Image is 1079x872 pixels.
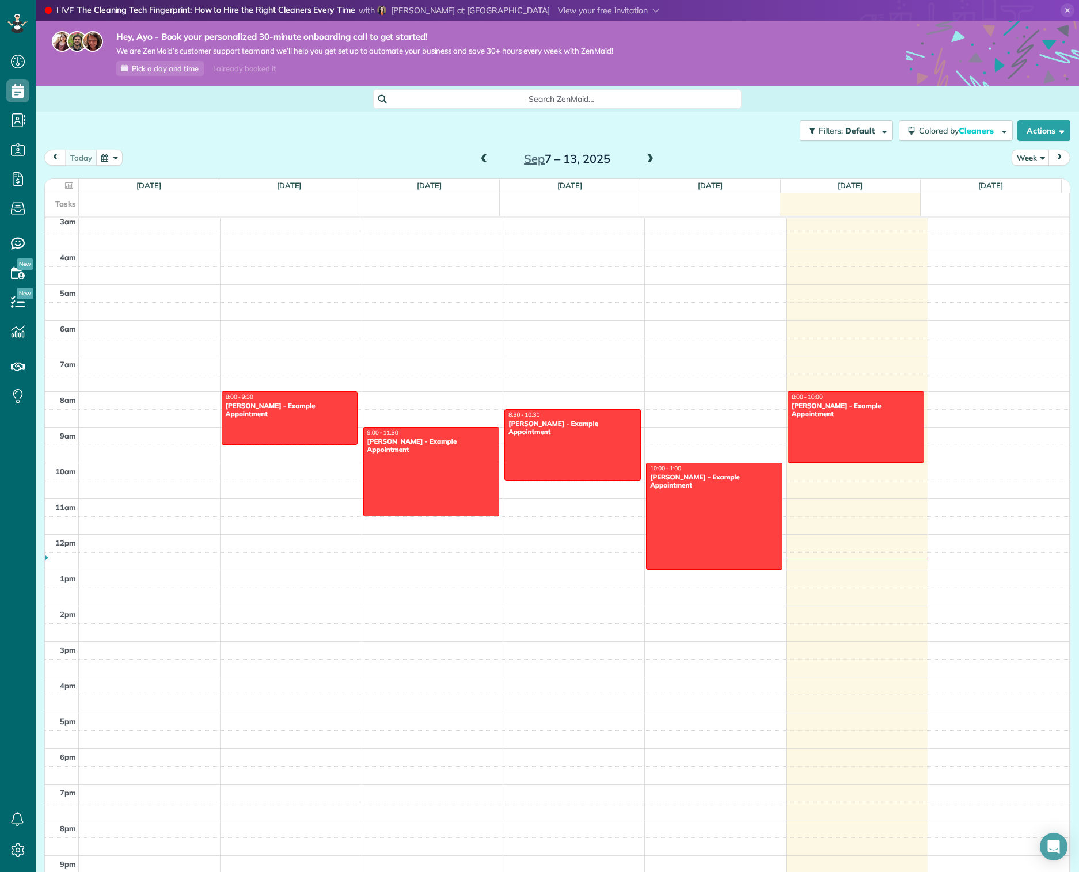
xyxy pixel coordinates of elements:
[800,120,893,141] button: Filters: Default
[60,717,76,726] span: 5pm
[377,6,386,15] img: libby-de-lucien-77da18b5e327069b8864256f4561c058dd9510108410bc45ca77b9bc9613edd4.jpg
[698,181,723,190] a: [DATE]
[60,253,76,262] span: 4am
[60,645,76,654] span: 3pm
[794,120,893,141] a: Filters: Default
[649,473,779,490] div: [PERSON_NAME] - Example Appointment
[60,360,76,369] span: 7am
[60,824,76,833] span: 8pm
[55,538,76,547] span: 12pm
[60,395,76,405] span: 8am
[557,181,582,190] a: [DATE]
[17,258,33,270] span: New
[367,437,496,454] div: [PERSON_NAME] - Example Appointment
[55,467,76,476] span: 10am
[44,150,66,165] button: prev
[391,5,550,16] span: [PERSON_NAME] at [GEOGRAPHIC_DATA]
[225,402,355,418] div: [PERSON_NAME] - Example Appointment
[650,464,681,472] span: 10:00 - 1:00
[959,125,996,136] span: Cleaners
[838,181,863,190] a: [DATE]
[206,62,283,76] div: I already booked it
[82,31,103,52] img: michelle-19f622bdf1676172e81f8f8fba1fb50e276960ebfe0243fe18214015130c80e4.jpg
[55,502,76,512] span: 11am
[524,151,545,166] span: Sep
[60,681,76,690] span: 4pm
[1048,150,1070,165] button: next
[136,181,161,190] a: [DATE]
[116,61,204,76] a: Pick a day and time
[819,125,843,136] span: Filters:
[60,324,76,333] span: 6am
[508,420,637,436] div: [PERSON_NAME] - Example Appointment
[1040,833,1067,860] div: Open Intercom Messenger
[60,431,76,440] span: 9am
[116,46,613,56] span: We are ZenMaid’s customer support team and we’ll help you get set up to automate your business an...
[116,31,613,43] strong: Hey, Ayo - Book your personalized 30-minute onboarding call to get started!
[1012,150,1050,165] button: Week
[226,393,253,401] span: 8:00 - 9:30
[132,64,199,73] span: Pick a day and time
[277,181,302,190] a: [DATE]
[1017,120,1070,141] button: Actions
[65,150,97,165] button: today
[792,393,823,401] span: 8:00 - 10:00
[17,288,33,299] span: New
[417,181,442,190] a: [DATE]
[899,120,1013,141] button: Colored byCleaners
[359,5,375,16] span: with
[60,788,76,797] span: 7pm
[60,574,76,583] span: 1pm
[77,5,355,17] strong: The Cleaning Tech Fingerprint: How to Hire the Right Cleaners Every Time
[60,859,76,869] span: 9pm
[60,752,76,761] span: 6pm
[52,31,73,52] img: maria-72a9807cf96188c08ef61303f053569d2e2a8a1cde33d635c8a3ac13582a053d.jpg
[495,153,639,165] h2: 7 – 13, 2025
[367,429,398,436] span: 9:00 - 11:30
[67,31,88,52] img: jorge-587dff0eeaa6aab1f244e6dc62b8924c3b6ad411094392a53c71c6c4a576187d.jpg
[845,125,876,136] span: Default
[791,402,921,418] div: [PERSON_NAME] - Example Appointment
[978,181,1003,190] a: [DATE]
[919,125,998,136] span: Colored by
[55,199,76,208] span: Tasks
[60,288,76,298] span: 5am
[508,411,539,418] span: 8:30 - 10:30
[60,610,76,619] span: 2pm
[60,217,76,226] span: 3am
